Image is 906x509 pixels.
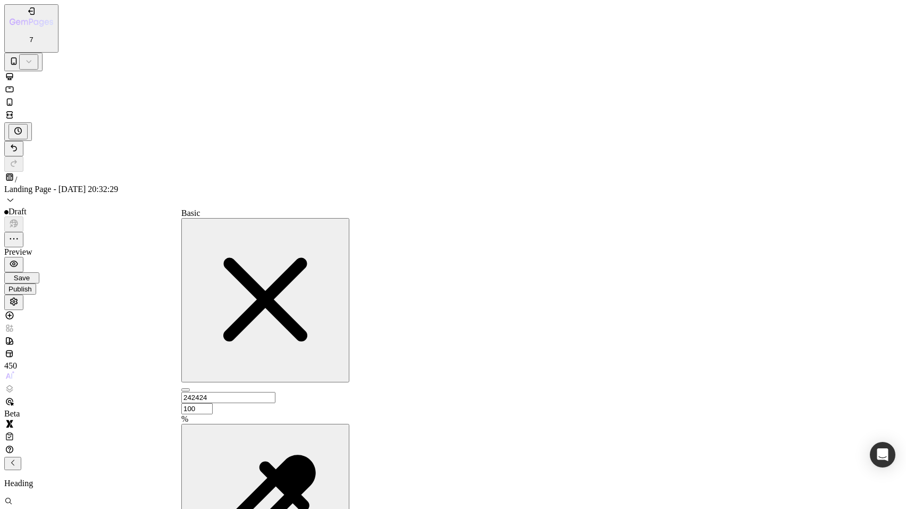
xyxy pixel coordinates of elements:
[4,479,902,488] p: Heading
[14,274,30,282] span: Save
[15,175,17,184] span: /
[4,247,902,257] div: Preview
[181,414,188,423] span: %
[9,285,32,293] div: Publish
[10,36,53,44] p: 7
[4,4,58,53] button: 7
[4,409,26,419] div: Beta
[4,272,39,283] button: Save
[4,28,195,163] img: image_demo.jpg
[181,208,349,218] div: Basic
[870,442,895,468] div: Open Intercom Messenger
[4,361,26,371] div: 450
[4,185,118,194] span: Landing Page - [DATE] 20:32:29
[9,207,27,216] span: Draft
[4,141,902,172] div: Undo/Redo
[181,392,275,403] input: Eg: FFFFFF
[4,283,36,295] button: Publish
